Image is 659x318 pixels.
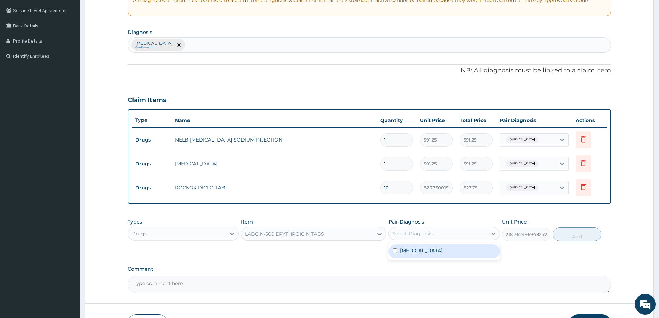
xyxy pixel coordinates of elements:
[496,113,572,127] th: Pair Diagnosis
[502,218,527,225] label: Unit Price
[400,247,443,254] label: [MEDICAL_DATA]
[172,157,377,171] td: [MEDICAL_DATA]
[506,160,539,167] span: [MEDICAL_DATA]
[553,227,601,241] button: Add
[456,113,496,127] th: Total Price
[3,189,132,213] textarea: Type your message and hit 'Enter'
[506,184,539,191] span: [MEDICAL_DATA]
[572,113,607,127] th: Actions
[128,219,142,225] label: Types
[417,113,456,127] th: Unit Price
[132,134,172,146] td: Drugs
[172,133,377,147] td: NELB [MEDICAL_DATA] SODIUM INJECTION
[128,66,611,75] p: NB: All diagnosis must be linked to a claim item
[132,157,172,170] td: Drugs
[176,42,182,48] span: remove selection option
[172,113,377,127] th: Name
[131,230,147,237] div: Drugs
[388,218,424,225] label: Pair Diagnosis
[241,218,253,225] label: Item
[377,113,417,127] th: Quantity
[128,266,611,272] label: Comment
[128,97,166,104] h3: Claim Items
[13,35,28,52] img: d_794563401_company_1708531726252_794563401
[132,114,172,127] th: Type
[392,230,433,237] div: Select Diagnosis
[132,181,172,194] td: Drugs
[135,46,173,49] small: Confirmed
[135,40,173,46] p: [MEDICAL_DATA]
[40,87,95,157] span: We're online!
[172,181,377,194] td: ROCKOX DICLO TAB
[245,230,324,237] div: LABCIN-500 ERYTHROICIN TABS
[113,3,130,20] div: Minimize live chat window
[36,39,116,48] div: Chat with us now
[506,136,539,143] span: [MEDICAL_DATA]
[128,29,152,36] label: Diagnosis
